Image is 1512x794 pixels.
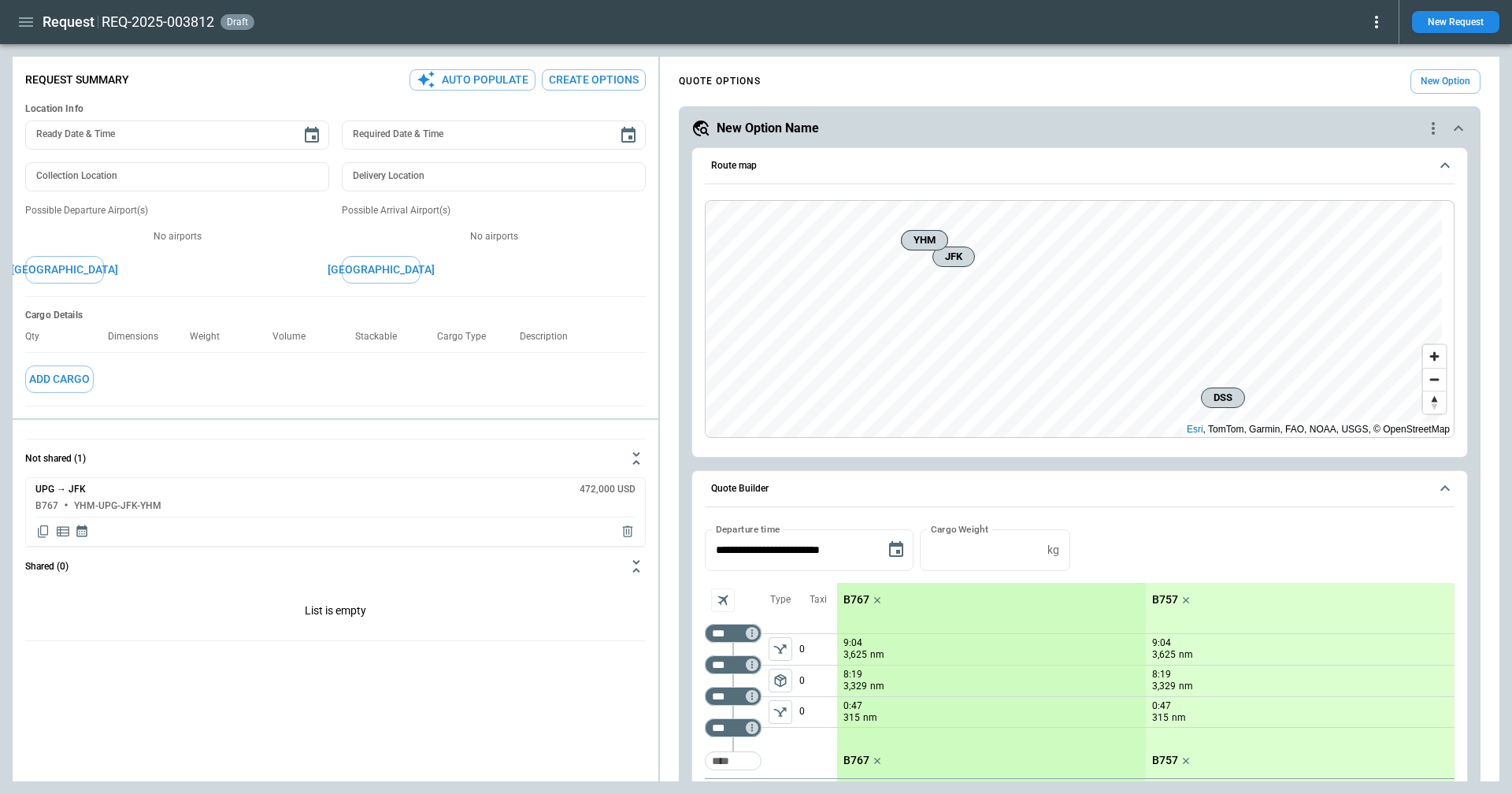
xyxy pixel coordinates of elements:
[437,331,498,343] p: Cargo Type
[102,13,214,32] h2: REQ-2025-003812
[769,700,792,724] span: Type of sector
[770,593,791,607] p: Type
[520,331,580,343] p: Description
[1152,680,1176,693] p: 3,329
[931,522,988,536] label: Cargo Weight
[25,256,104,284] button: [GEOGRAPHIC_DATA]
[25,585,646,640] p: List is empty
[1047,544,1059,557] p: kg
[35,484,86,495] h6: UPG → JFK
[25,477,646,547] div: Not shared (1)
[1410,69,1480,94] button: New Option
[870,680,884,693] p: nm
[25,585,646,640] div: Not shared (1)
[939,249,968,265] span: JFK
[35,524,51,540] span: Copy quote content
[342,204,646,217] p: Possible Arrival Airport(s)
[711,161,757,171] h6: Route map
[843,669,862,681] p: 8:19
[613,120,644,151] button: Choose date
[1424,119,1443,138] div: quote-option-actions
[799,697,837,727] p: 0
[409,69,535,91] button: Auto Populate
[580,484,636,495] h6: 472,000 USD
[711,484,769,494] h6: Quote Builder
[25,562,69,572] h6: Shared (0)
[870,648,884,662] p: nm
[25,73,129,87] p: Request Summary
[1179,648,1193,662] p: nm
[769,637,792,661] span: Type of sector
[1187,421,1450,437] div: , TomTom, Garmin, FAO, NOAA, USGS, © OpenStreetMap
[1423,368,1446,391] button: Zoom out
[717,120,819,137] h5: New Option Name
[1412,11,1499,33] button: New Request
[1152,637,1171,649] p: 9:04
[43,13,94,32] h1: Request
[705,471,1455,507] button: Quote Builder
[769,669,792,692] button: left aligned
[773,673,788,688] span: package_2
[843,680,867,693] p: 3,329
[620,524,636,540] span: Delete quote
[908,232,941,248] span: YHM
[691,119,1468,138] button: New Option Namequote-option-actions
[1152,593,1178,607] p: B757
[799,634,837,665] p: 0
[705,718,762,737] div: Not found
[1152,711,1169,725] p: 315
[108,331,171,343] p: Dimensions
[843,593,869,607] p: B767
[75,524,89,540] span: Display quote schedule
[799,666,837,696] p: 0
[716,522,780,536] label: Departure time
[25,204,329,217] p: Possible Departure Airport(s)
[769,637,792,661] button: left aligned
[705,655,762,674] div: Not found
[706,201,1442,437] canvas: Map
[880,534,912,566] button: Choose date, selected date is Sep 15, 2025
[1152,669,1171,681] p: 8:19
[272,331,318,343] p: Volume
[74,501,161,511] h6: YHM-UPG-JFK-YHM
[769,700,792,724] button: left aligned
[1423,345,1446,368] button: Zoom in
[1208,390,1238,406] span: DSS
[25,230,329,243] p: No airports
[705,148,1455,184] button: Route map
[25,331,52,343] p: Qty
[843,637,862,649] p: 9:04
[1152,754,1178,767] p: B757
[843,700,862,712] p: 0:47
[190,331,232,343] p: Weight
[35,501,58,511] h6: B767
[705,751,762,770] div: Too short
[679,78,761,85] h4: QUOTE OPTIONS
[1152,700,1171,712] p: 0:47
[342,256,421,284] button: [GEOGRAPHIC_DATA]
[1179,680,1193,693] p: nm
[1187,424,1203,435] a: Esri
[843,711,860,725] p: 315
[1423,391,1446,414] button: Reset bearing to north
[810,593,827,607] p: Taxi
[25,103,646,115] h6: Location Info
[224,17,251,28] span: draft
[705,687,762,706] div: Not found
[296,120,328,151] button: Choose date
[55,524,71,540] span: Display detailed quote content
[769,669,792,692] span: Type of sector
[705,200,1455,438] div: Route map
[843,754,869,767] p: B767
[542,69,646,91] button: Create Options
[711,588,735,612] span: Aircraft selection
[863,711,877,725] p: nm
[25,440,646,477] button: Not shared (1)
[355,331,409,343] p: Stackable
[342,230,646,243] p: No airports
[843,648,867,662] p: 3,625
[25,547,646,585] button: Shared (0)
[25,454,86,464] h6: Not shared (1)
[1172,711,1186,725] p: nm
[1152,648,1176,662] p: 3,625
